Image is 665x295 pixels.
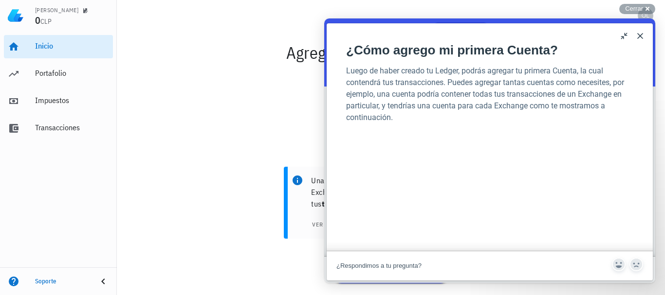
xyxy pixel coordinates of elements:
a: Transacciones [4,117,113,140]
span: CLP [40,17,52,26]
b: transacciones [322,199,370,208]
span: ver guía [311,220,350,228]
div: ¿Respondimos a tu pregunta? [12,243,288,252]
div: Transacciones [35,123,109,132]
div: Soporte [35,278,90,285]
a: Impuestos [4,89,113,113]
button: ver guía [305,217,356,231]
span: Cerrar [625,5,643,12]
button: Send feedback: Sí. For "¿Respondimos a tu pregunta?" [288,239,301,253]
iframe: YouTube video player [22,117,309,278]
a: Portafolio [4,62,113,86]
div: [PERSON_NAME] [35,6,78,14]
button: Cerrar [619,4,655,14]
div: Agreguemos tu primera cuenta [117,37,665,68]
div: Inicio [35,41,109,51]
div: Impuestos [35,96,109,105]
div: Article feedback [2,233,329,262]
a: Inicio [4,35,113,58]
img: LedgiFi [8,8,23,23]
iframe: Help Scout Beacon - Live Chat, Contact Form, and Knowledge Base [324,18,655,283]
span: 0 [35,14,40,27]
button: Send feedback: No. For "¿Respondimos a tu pregunta?" [305,239,319,253]
span: ¿Respondimos a tu pregunta? [12,243,97,251]
div: Portafolio [35,69,109,78]
p: Una puede ser una billetera de Bitcoin, un Exchange, o cualquier otro elemento que contenga tus . [311,174,490,209]
div: avatar [638,8,653,23]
